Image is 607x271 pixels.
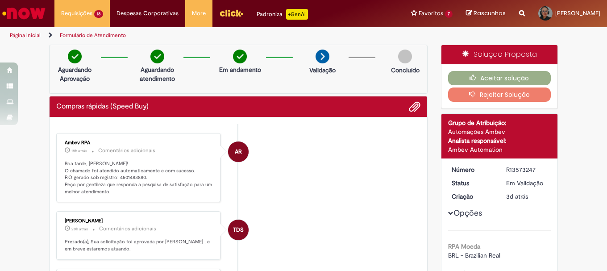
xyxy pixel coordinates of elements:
span: Rascunhos [474,9,506,17]
span: 20h atrás [71,226,88,232]
img: click_logo_yellow_360x200.png [219,6,243,20]
p: Prezado(a), Sua solicitação foi aprovada por [PERSON_NAME] , e em breve estaremos atuando. [65,238,213,252]
span: [PERSON_NAME] [555,9,600,17]
h2: Compras rápidas (Speed Buy) Histórico de tíquete [56,103,149,111]
div: Grupo de Atribuição: [448,118,551,127]
div: Padroniza [257,9,308,20]
div: Solução Proposta [441,45,558,64]
a: Formulário de Atendimento [60,32,126,39]
p: Aguardando atendimento [136,65,179,83]
p: +GenAi [286,9,308,20]
div: Ambev RPA [65,140,213,146]
time: 29/09/2025 17:58:50 [71,148,87,154]
img: arrow-next.png [316,50,329,63]
p: Aguardando Aprovação [53,65,96,83]
p: Concluído [391,66,420,75]
small: Comentários adicionais [99,225,156,233]
button: Rejeitar Solução [448,88,551,102]
span: BRL - Brazilian Real [448,251,500,259]
small: Comentários adicionais [98,147,155,154]
p: Boa tarde, [PERSON_NAME]! O chamado foi atendido automaticamente e com sucesso. P.O gerado sob re... [65,160,213,196]
span: 18h atrás [71,148,87,154]
span: 7 [445,10,453,18]
time: 29/09/2025 15:38:42 [71,226,88,232]
div: Ambev RPA [228,142,249,162]
img: ServiceNow [1,4,47,22]
b: RPA Moeda [448,242,480,250]
img: check-circle-green.png [233,50,247,63]
p: Em andamento [219,65,261,74]
ul: Trilhas de página [7,27,398,44]
span: Requisições [61,9,92,18]
div: [PERSON_NAME] [65,218,213,224]
span: 18 [94,10,103,18]
img: check-circle-green.png [150,50,164,63]
div: Em Validação [506,179,548,188]
div: Analista responsável: [448,136,551,145]
button: Aceitar solução [448,71,551,85]
div: 27/09/2025 17:44:37 [506,192,548,201]
time: 27/09/2025 17:44:37 [506,192,528,200]
span: Despesas Corporativas [116,9,179,18]
span: More [192,9,206,18]
span: AR [235,141,242,163]
dt: Criação [445,192,500,201]
span: TDS [233,219,244,241]
button: Adicionar anexos [409,101,420,113]
img: img-circle-grey.png [398,50,412,63]
span: 3d atrás [506,192,528,200]
div: R13573247 [506,165,548,174]
div: Ambev Automation [448,145,551,154]
a: Rascunhos [466,9,506,18]
div: Tiago Dos Santos Ribeiro [228,220,249,240]
div: Automações Ambev [448,127,551,136]
p: Validação [309,66,336,75]
dt: Status [445,179,500,188]
a: Página inicial [10,32,41,39]
span: Favoritos [419,9,443,18]
img: check-circle-green.png [68,50,82,63]
dt: Número [445,165,500,174]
